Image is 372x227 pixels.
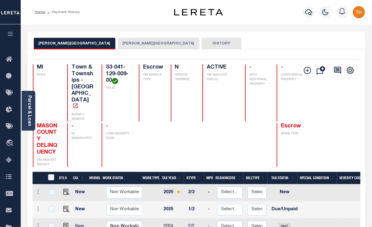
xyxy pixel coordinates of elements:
[353,6,365,18] img: svg+xml;base64,PHN2ZyB4bWxucz0iaHR0cDovL3d3dy53My5vcmcvMjAwMC9zdmciIHBvaW50ZXItZXZlbnRzPSJub25lIi...
[72,112,95,122] p: AGENCY WEBSITE
[37,158,60,167] p: DELINQUENT AGENCY
[161,184,186,201] td: 2025
[337,172,370,184] th: Severity Code: activate to sort column ascending
[269,201,300,218] td: Due/Unpaid
[281,132,304,136] p: WORK TYPE
[72,132,94,141] p: IN BANKRUPTCY
[106,123,108,129] span: -
[44,172,57,184] th: &nbsp;
[161,201,186,218] td: 2025
[37,64,60,71] h4: MI
[140,172,160,184] th: Work Type
[269,184,300,201] td: New
[143,64,163,71] h4: Escrow
[207,64,238,71] h4: ACTIVE
[27,95,31,126] a: Parcel & Loan
[37,123,58,155] span: MASON COUNTY DELINQUENCY
[106,132,132,141] p: LOAN SEVERITY CODE
[249,73,269,87] p: WITH ADDITIONAL PROPERTY
[87,172,100,184] th: WorkQ
[106,86,132,90] p: TAX ID
[57,172,71,184] th: DTLS
[73,184,90,201] td: New
[281,65,283,70] span: -
[35,10,45,14] a: Home
[34,38,115,49] button: [PERSON_NAME][GEOGRAPHIC_DATA]
[281,73,304,82] p: CONFIDENTIAL PROPERTY
[176,190,181,194] img: Star.svg
[73,201,90,218] td: New
[143,73,163,82] p: TAX SERVICE TYPE
[100,172,142,184] th: Work Status
[186,201,205,218] td: 1/2
[33,172,44,184] th: &nbsp;&nbsp;&nbsp;&nbsp;&nbsp;&nbsp;&nbsp;&nbsp;&nbsp;&nbsp;
[297,172,337,184] th: Special Condition: activate to sort column ascending
[281,123,301,129] span: Escrow
[268,172,297,184] th: Tax Status: activate to sort column ascending
[71,172,87,184] th: CAL: activate to sort column ascending
[45,9,80,15] li: Payment History
[213,172,244,184] th: ReasonCode: activate to sort column ascending
[205,184,215,201] td: -
[118,38,199,49] button: [PERSON_NAME][GEOGRAPHIC_DATA]
[186,184,205,201] td: 2/2
[205,201,215,218] td: -
[6,140,16,147] i: travel_explore
[37,73,60,77] p: STATE
[175,64,195,71] h4: N
[202,38,241,49] button: HISTORY
[204,172,213,184] th: MPO
[184,172,204,184] th: RType: activate to sort column ascending
[249,65,251,70] span: -
[175,73,195,82] p: SERVICE OVERRIDE
[244,172,268,184] th: BillType: activate to sort column ascending
[174,9,223,16] img: logo-dark.svg
[160,172,184,184] th: Tax Year: activate to sort column ascending
[207,73,238,82] p: TAX ACCOUNT STATUS
[72,64,95,110] h4: Town & Townships - [GEOGRAPHIC_DATA]
[72,123,74,129] span: -
[106,64,132,84] h4: 53-041-129-009-00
